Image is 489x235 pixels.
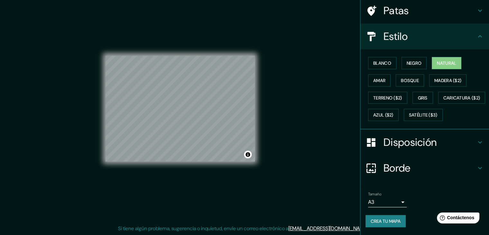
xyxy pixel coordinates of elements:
button: Amar [368,74,391,87]
font: Borde [384,161,411,175]
div: A3 [368,197,407,207]
font: Satélite ($3) [409,112,438,118]
button: Crea tu mapa [366,215,406,227]
font: Madera ($2) [434,78,461,83]
canvas: Mapa [105,56,255,162]
button: Madera ($2) [429,74,466,87]
font: Tamaño [368,192,381,197]
font: Natural [437,60,456,66]
font: Crea tu mapa [371,218,401,224]
font: A3 [368,199,374,205]
font: Negro [407,60,422,66]
button: Gris [412,92,433,104]
button: Caricatura ($2) [438,92,485,104]
font: Caricatura ($2) [443,95,480,101]
font: Azul ($2) [373,112,394,118]
font: Gris [418,95,428,101]
font: Bosque [401,78,419,83]
button: Activar o desactivar atribución [244,151,252,158]
a: [EMAIL_ADDRESS][DOMAIN_NAME] [288,225,368,232]
button: Negro [402,57,427,69]
font: Patas [384,4,409,17]
div: Estilo [360,23,489,49]
font: Si tiene algún problema, sugerencia o inquietud, envíe un correo electrónico a [118,225,288,232]
button: Satélite ($3) [404,109,443,121]
font: Disposición [384,136,437,149]
font: Terreno ($2) [373,95,402,101]
font: Amar [373,78,385,83]
iframe: Lanzador de widgets de ayuda [432,210,482,228]
button: Natural [432,57,461,69]
button: Blanco [368,57,396,69]
div: Borde [360,155,489,181]
font: Estilo [384,30,408,43]
button: Azul ($2) [368,109,399,121]
font: Blanco [373,60,391,66]
button: Terreno ($2) [368,92,407,104]
button: Bosque [396,74,424,87]
div: Disposición [360,129,489,155]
